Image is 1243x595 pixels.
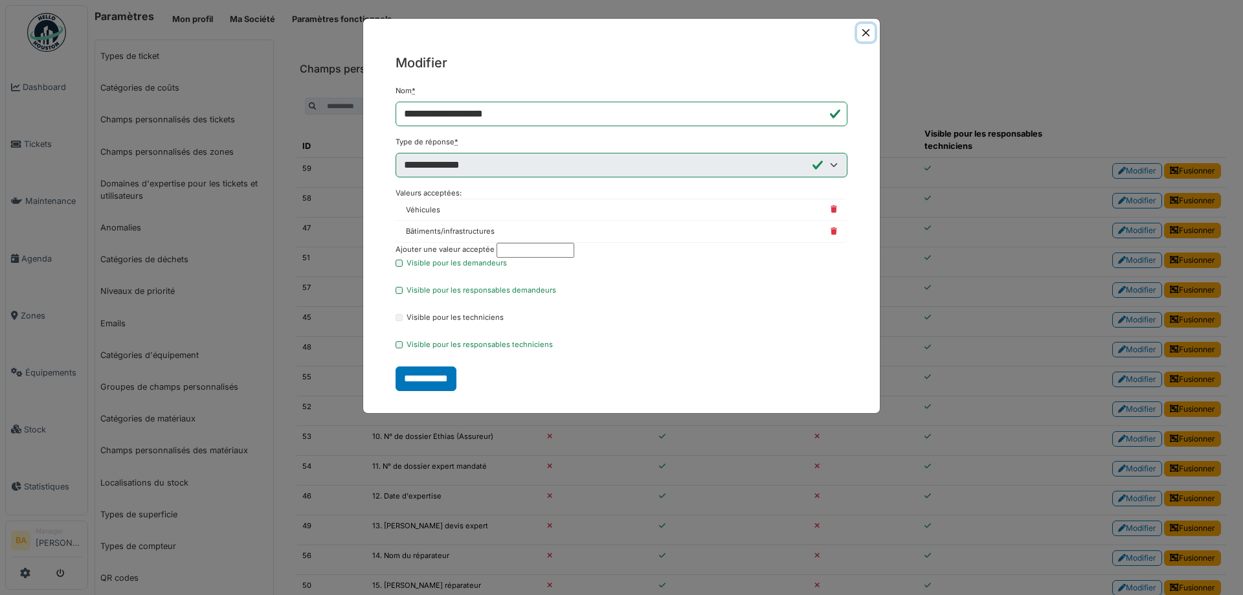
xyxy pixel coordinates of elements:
span: Véhicules [406,205,440,216]
label: Nom [396,85,416,96]
label: Visible pour les techniciens [407,312,504,323]
label: Visible pour les demandeurs [407,258,507,269]
label: Ajouter une valeur acceptée [396,244,495,255]
label: Type de réponse [396,137,458,148]
h5: Modifier [396,53,847,73]
abbr: Requis [412,86,416,95]
span: Bâtiments/infrastructures [406,226,495,237]
abbr: Requis [454,137,458,146]
label: Visible pour les responsables demandeurs [407,285,556,296]
button: Close [857,24,875,41]
label: Visible pour les responsables techniciens [407,339,553,350]
label: Valeurs acceptées: [396,188,462,199]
